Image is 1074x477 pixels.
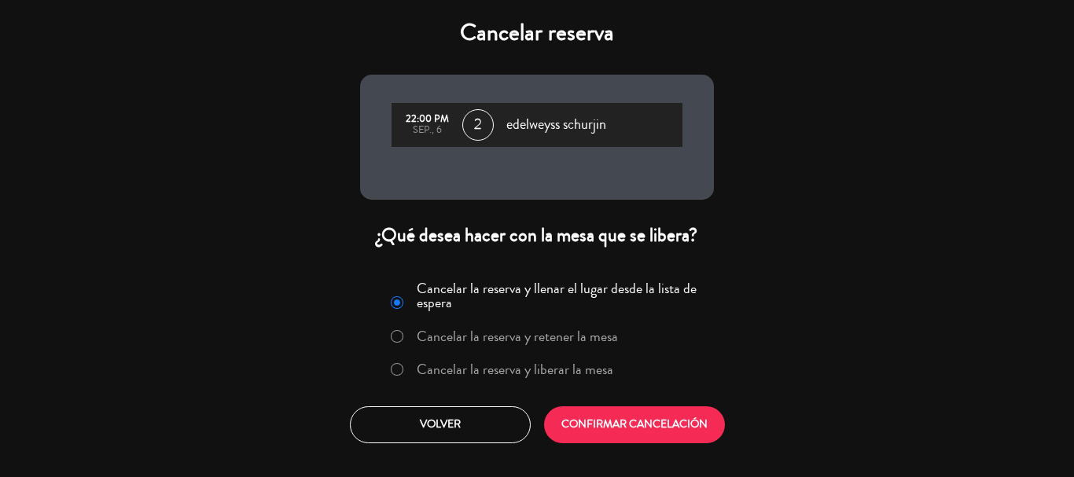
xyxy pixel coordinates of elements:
[462,109,494,141] span: 2
[350,406,531,443] button: Volver
[506,113,606,137] span: edelweyss schurjin
[399,114,454,125] div: 22:00 PM
[417,329,618,343] label: Cancelar la reserva y retener la mesa
[544,406,725,443] button: CONFIRMAR CANCELACIÓN
[360,19,714,47] h4: Cancelar reserva
[417,281,704,310] label: Cancelar la reserva y llenar el lugar desde la lista de espera
[399,125,454,136] div: sep., 6
[417,362,613,376] label: Cancelar la reserva y liberar la mesa
[360,223,714,248] div: ¿Qué desea hacer con la mesa que se libera?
